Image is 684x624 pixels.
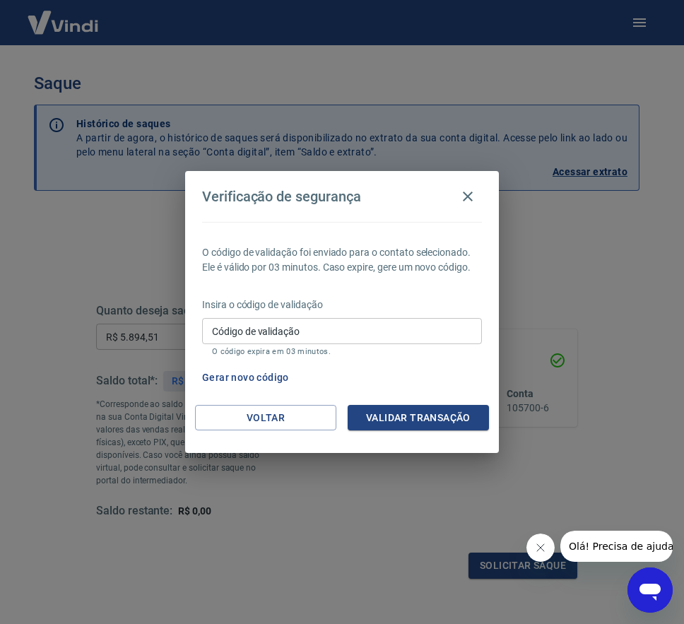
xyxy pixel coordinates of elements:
button: Voltar [195,405,336,431]
button: Gerar novo código [196,365,295,391]
p: O código de validação foi enviado para o contato selecionado. Ele é válido por 03 minutos. Caso e... [202,245,482,275]
p: O código expira em 03 minutos. [212,347,472,356]
p: Insira o código de validação [202,298,482,312]
span: Olá! Precisa de ajuda? [8,10,119,21]
iframe: Fechar mensagem [526,534,555,562]
iframe: Botão para abrir a janela de mensagens [627,567,673,613]
iframe: Mensagem da empresa [560,531,673,562]
button: Validar transação [348,405,489,431]
h4: Verificação de segurança [202,188,361,205]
